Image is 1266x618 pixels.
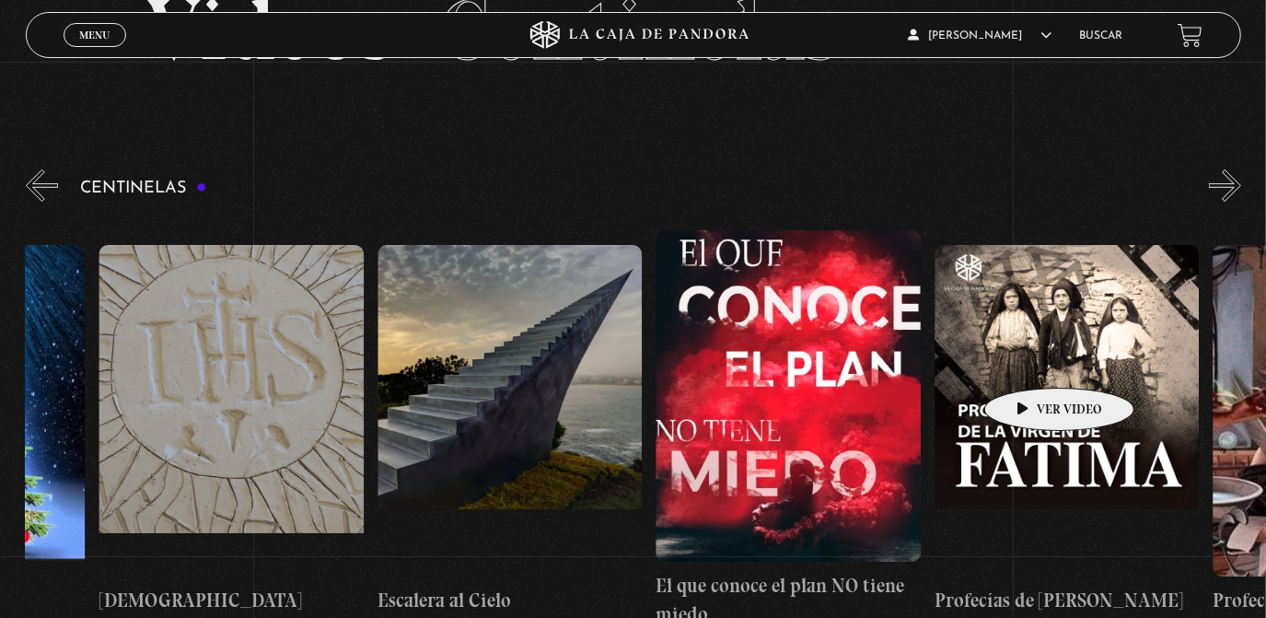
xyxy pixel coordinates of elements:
span: Cerrar [73,45,116,58]
a: View your shopping cart [1178,23,1202,48]
span: Menu [79,29,110,41]
button: Previous [26,169,58,202]
h4: Profecías de [PERSON_NAME] [935,586,1199,615]
h4: Escalera al Cielo [377,586,642,615]
button: Next [1209,169,1241,202]
a: Buscar [1079,30,1122,41]
span: [PERSON_NAME] [909,30,1052,41]
h4: [DEMOGRAPHIC_DATA] [99,586,363,615]
h3: Centinelas [81,180,207,197]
